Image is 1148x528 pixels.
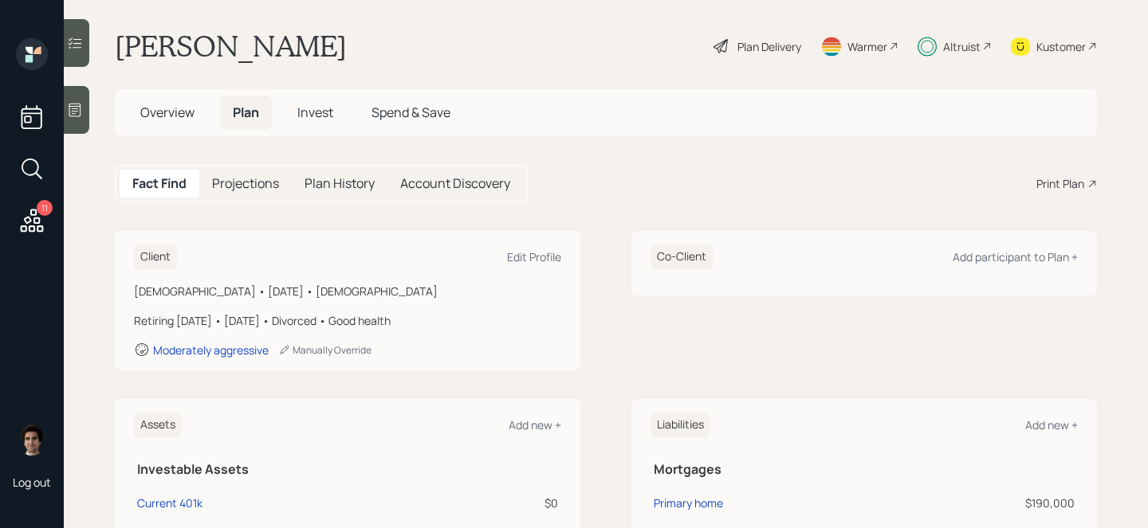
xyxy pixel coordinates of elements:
div: Log out [13,475,51,490]
span: Spend & Save [372,104,450,121]
div: Primary home [654,495,723,511]
div: Add participant to Plan + [953,249,1078,264]
div: Kustomer [1036,38,1086,55]
h5: Investable Assets [137,462,558,477]
div: Warmer [847,38,887,55]
h6: Client [134,244,177,270]
div: Print Plan [1036,175,1084,192]
div: 11 [37,200,53,216]
div: Add new + [1025,417,1078,432]
h6: Assets [134,412,182,438]
div: Plan Delivery [737,38,801,55]
h5: Projections [212,176,279,191]
h5: Account Discovery [400,176,510,191]
h5: Fact Find [132,176,187,191]
h5: Mortgages [654,462,1075,477]
span: Invest [297,104,333,121]
span: Overview [140,104,195,121]
div: Retiring [DATE] • [DATE] • Divorced • Good health [134,312,561,329]
div: $190,000 [913,495,1075,511]
h6: Liabilities [651,412,710,438]
span: Plan [233,104,259,121]
img: harrison-schaefer-headshot-2.png [16,424,48,456]
div: Current 401k [137,495,202,511]
h5: Plan History [305,176,375,191]
h6: Co-Client [651,244,713,270]
div: Add new + [509,417,561,432]
div: [DEMOGRAPHIC_DATA] • [DATE] • [DEMOGRAPHIC_DATA] [134,283,561,299]
div: Moderately aggressive [153,342,269,358]
div: Altruist [943,38,981,55]
div: $0 [419,495,558,511]
div: Manually Override [278,343,372,357]
div: Edit Profile [507,249,561,264]
h1: [PERSON_NAME] [115,29,347,64]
